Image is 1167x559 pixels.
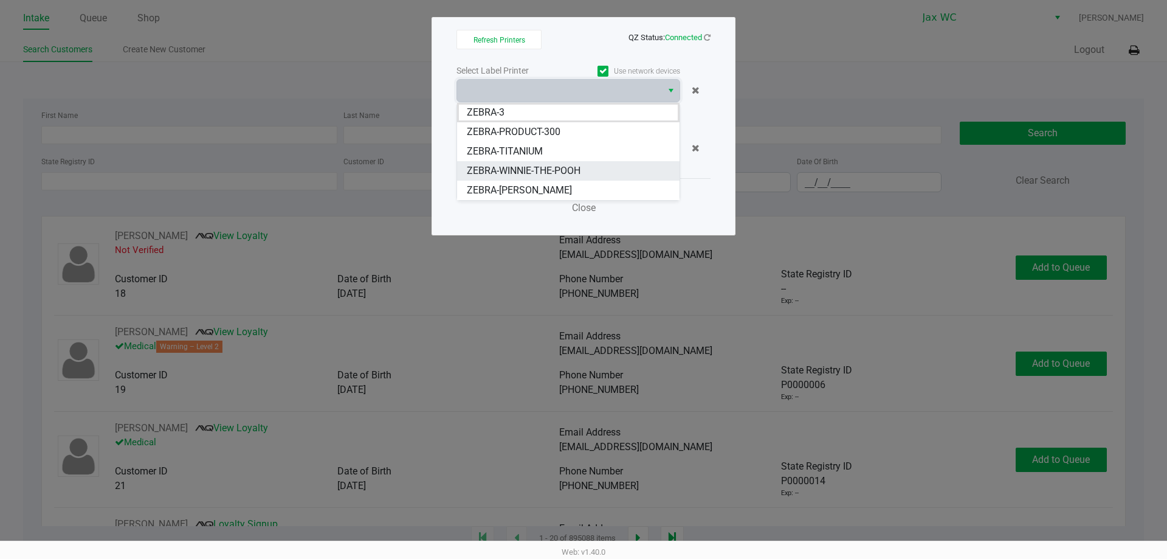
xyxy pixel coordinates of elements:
label: Use network devices [568,66,680,77]
span: Web: v1.40.0 [562,547,605,557]
span: Refresh Printers [473,36,525,44]
button: Refresh Printers [456,30,542,49]
div: Select Label Printer [456,64,568,77]
span: QZ Status: [628,33,711,42]
span: ZEBRA-3 [467,105,504,120]
span: ZEBRA-TITANIUM [467,144,543,159]
span: ZEBRA-PRODUCT-300 [467,125,560,139]
span: ZEBRA-WINNIE-THE-POOH [467,164,580,178]
span: Connected [665,33,702,42]
span: Close [572,202,596,214]
button: Close [565,196,602,220]
span: ZEBRA-[PERSON_NAME] [467,183,572,198]
button: Select [662,80,680,102]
